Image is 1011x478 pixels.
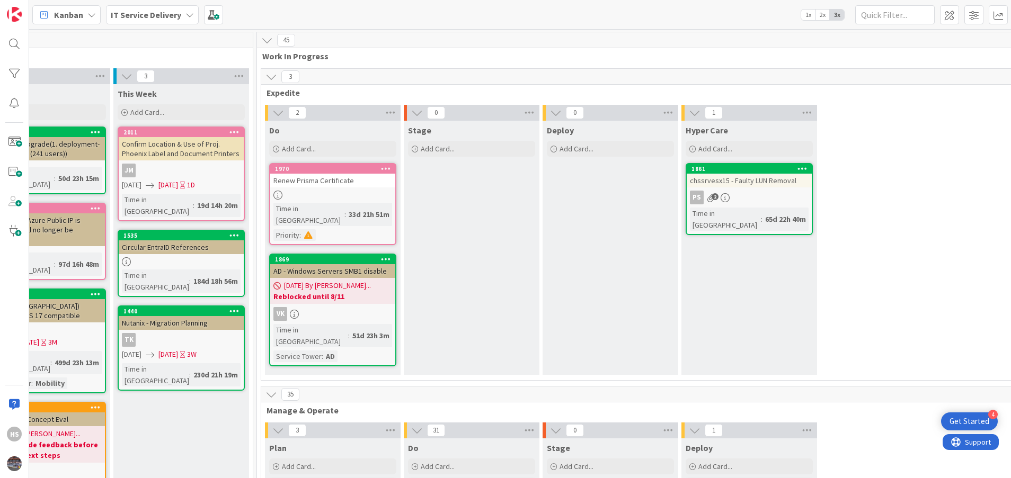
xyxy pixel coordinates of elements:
[270,307,395,321] div: VK
[122,194,193,217] div: Time in [GEOGRAPHIC_DATA]
[48,337,57,348] div: 3M
[690,208,761,231] div: Time in [GEOGRAPHIC_DATA]
[427,424,445,437] span: 31
[193,200,194,211] span: :
[119,316,244,330] div: Nutanix - Migration Planning
[119,306,244,316] div: 1440
[282,462,316,471] span: Add Card...
[346,209,392,220] div: 33d 21h 51m
[194,200,241,211] div: 19d 14h 20m
[187,179,195,191] div: 1D
[421,462,455,471] span: Add Card...
[119,240,244,254] div: Circular EntraID References
[288,424,306,437] span: 3
[119,231,244,240] div: 1535
[20,337,39,348] span: [DATE]
[137,70,155,83] span: 3
[408,443,419,453] span: Do
[119,231,244,254] div: 1535Circular EntraID References
[52,357,102,368] div: 499d 23h 13m
[122,164,136,177] div: JM
[187,349,197,360] div: 3W
[122,349,141,360] span: [DATE]
[801,10,815,20] span: 1x
[189,369,191,381] span: :
[855,5,935,24] input: Quick Filter...
[7,7,22,22] img: Visit kanbanzone.com
[119,164,244,177] div: JM
[712,193,719,200] span: 2
[421,144,455,154] span: Add Card...
[344,209,346,220] span: :
[687,191,812,204] div: PS
[687,164,812,174] div: 1861
[118,230,245,297] a: 1535Circular EntraID ReferencesTime in [GEOGRAPHIC_DATA]:184d 18h 56m
[54,8,83,21] span: Kanban
[686,443,713,453] span: Deploy
[275,256,395,263] div: 1869
[547,443,570,453] span: Stage
[408,125,431,136] span: Stage
[122,179,141,191] span: [DATE]
[56,258,102,270] div: 97d 16h 48m
[281,388,299,401] span: 35
[698,144,732,154] span: Add Card...
[123,308,244,315] div: 1440
[273,229,299,241] div: Priority
[122,363,189,386] div: Time in [GEOGRAPHIC_DATA]
[687,174,812,187] div: chssrvesx15 - Faulty LUN Removal
[941,412,998,430] div: Open Get Started checklist, remaining modules: 4
[950,416,989,427] div: Get Started
[22,2,48,14] span: Support
[189,275,191,287] span: :
[273,307,287,321] div: VK
[277,34,295,47] span: 45
[122,333,136,347] div: TK
[284,280,371,291] span: [DATE] By [PERSON_NAME]...
[118,305,245,391] a: 1440Nutanix - Migration PlanningTK[DATE][DATE]3WTime in [GEOGRAPHIC_DATA]:230d 21h 19m
[119,128,244,160] div: 2011Confirm Location & Use of Proj. Phoenix Label and Document Printers
[762,213,809,225] div: 65d 22h 40m
[273,291,392,302] b: Reblocked until 8/11
[988,410,998,419] div: 4
[269,125,280,136] span: Do
[270,264,395,278] div: AD - Windows Servers SMB1 disable
[273,324,348,347] div: Time in [GEOGRAPHIC_DATA]
[191,275,241,287] div: 184d 18h 56m
[427,106,445,119] span: 0
[33,377,67,389] div: Mobility
[686,125,728,136] span: Hyper Care
[281,70,299,83] span: 3
[111,10,181,20] b: IT Service Delivery
[560,144,593,154] span: Add Card...
[282,144,316,154] span: Add Card...
[273,350,322,362] div: Service Tower
[269,163,396,245] a: 1970Renew Prisma CertificateTime in [GEOGRAPHIC_DATA]:33d 21h 51mPriority:
[122,269,189,293] div: Time in [GEOGRAPHIC_DATA]
[687,164,812,187] div: 1861chssrvesx15 - Faulty LUN Removal
[686,163,813,235] a: 1861chssrvesx15 - Faulty LUN RemovalPSTime in [GEOGRAPHIC_DATA]:65d 22h 40m
[705,106,723,119] span: 1
[273,203,344,226] div: Time in [GEOGRAPHIC_DATA]
[566,424,584,437] span: 0
[566,106,584,119] span: 0
[705,424,723,437] span: 1
[288,106,306,119] span: 2
[270,255,395,278] div: 1869AD - Windows Servers SMB1 disable
[123,129,244,136] div: 2011
[54,258,56,270] span: :
[698,462,732,471] span: Add Card...
[323,350,338,362] div: AD
[815,10,830,20] span: 2x
[299,229,301,241] span: :
[322,350,323,362] span: :
[270,174,395,187] div: Renew Prisma Certificate
[348,330,350,341] span: :
[830,10,844,20] span: 3x
[547,125,574,136] span: Deploy
[130,107,164,117] span: Add Card...
[690,191,704,204] div: PS
[118,88,157,99] span: This Week
[119,137,244,160] div: Confirm Location & Use of Proj. Phoenix Label and Document Printers
[31,377,33,389] span: :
